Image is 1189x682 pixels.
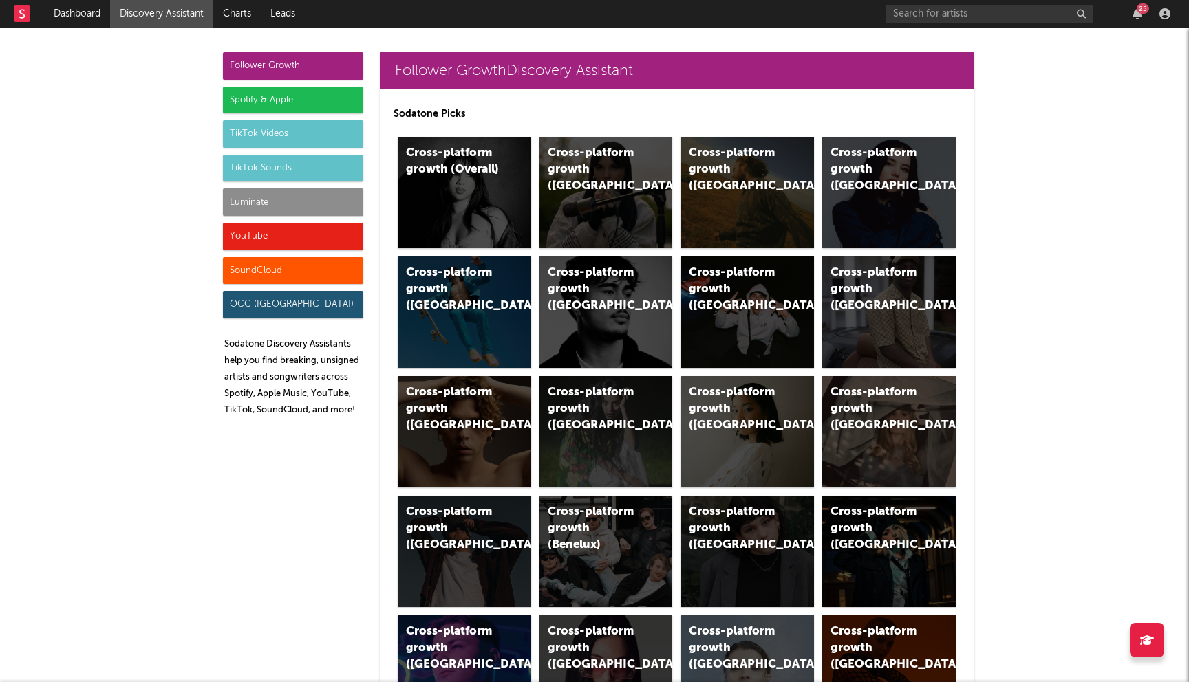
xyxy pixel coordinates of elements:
div: Cross-platform growth ([GEOGRAPHIC_DATA]) [689,384,782,434]
div: Cross-platform growth ([GEOGRAPHIC_DATA]) [831,384,924,434]
div: SoundCloud [223,257,363,285]
p: Sodatone Discovery Assistants help you find breaking, unsigned artists and songwriters across Spo... [224,336,363,419]
a: Cross-platform growth ([GEOGRAPHIC_DATA]) [398,496,531,607]
a: Cross-platform growth ([GEOGRAPHIC_DATA]) [681,376,814,487]
div: Cross-platform growth ([GEOGRAPHIC_DATA]) [406,265,500,314]
div: Cross-platform growth ([GEOGRAPHIC_DATA]) [689,145,782,195]
div: Cross-platform growth ([GEOGRAPHIC_DATA]) [548,145,641,195]
a: Cross-platform growth ([GEOGRAPHIC_DATA]) [539,256,673,368]
div: Spotify & Apple [223,87,363,114]
a: Cross-platform growth ([GEOGRAPHIC_DATA]) [398,256,531,368]
a: Cross-platform growth ([GEOGRAPHIC_DATA]/GSA) [681,256,814,368]
a: Cross-platform growth ([GEOGRAPHIC_DATA]) [822,137,956,248]
a: Cross-platform growth (Benelux) [539,496,673,607]
div: Luminate [223,188,363,216]
div: Cross-platform growth ([GEOGRAPHIC_DATA]) [548,265,641,314]
div: Cross-platform growth ([GEOGRAPHIC_DATA]/GSA) [689,265,782,314]
div: YouTube [223,223,363,250]
a: Follower GrowthDiscovery Assistant [380,52,974,89]
button: 25 [1133,8,1142,19]
div: Cross-platform growth ([GEOGRAPHIC_DATA]) [831,504,924,553]
a: Cross-platform growth ([GEOGRAPHIC_DATA]) [398,376,531,487]
div: Cross-platform growth ([GEOGRAPHIC_DATA]) [406,624,500,673]
input: Search for artists [886,5,1093,23]
div: Cross-platform growth ([GEOGRAPHIC_DATA]) [831,624,924,673]
div: 25 [1137,3,1149,14]
p: Sodatone Picks [394,106,961,122]
div: Cross-platform growth ([GEOGRAPHIC_DATA]) [548,624,641,673]
div: Follower Growth [223,52,363,80]
a: Cross-platform growth (Overall) [398,137,531,248]
a: Cross-platform growth ([GEOGRAPHIC_DATA]) [822,496,956,607]
div: OCC ([GEOGRAPHIC_DATA]) [223,291,363,318]
div: Cross-platform growth ([GEOGRAPHIC_DATA]) [406,384,500,434]
div: Cross-platform growth ([GEOGRAPHIC_DATA]) [831,145,924,195]
div: Cross-platform growth ([GEOGRAPHIC_DATA]) [689,504,782,553]
div: Cross-platform growth ([GEOGRAPHIC_DATA]) [406,504,500,553]
div: TikTok Sounds [223,155,363,182]
div: Cross-platform growth ([GEOGRAPHIC_DATA]) [548,384,641,434]
div: Cross-platform growth (Overall) [406,145,500,178]
a: Cross-platform growth ([GEOGRAPHIC_DATA]) [822,376,956,487]
a: Cross-platform growth ([GEOGRAPHIC_DATA]) [681,137,814,248]
a: Cross-platform growth ([GEOGRAPHIC_DATA]) [539,376,673,487]
div: Cross-platform growth ([GEOGRAPHIC_DATA]) [831,265,924,314]
div: Cross-platform growth (Benelux) [548,504,641,553]
div: TikTok Videos [223,120,363,148]
a: Cross-platform growth ([GEOGRAPHIC_DATA]) [681,496,814,607]
a: Cross-platform growth ([GEOGRAPHIC_DATA]) [539,137,673,248]
a: Cross-platform growth ([GEOGRAPHIC_DATA]) [822,256,956,368]
div: Cross-platform growth ([GEOGRAPHIC_DATA]) [689,624,782,673]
